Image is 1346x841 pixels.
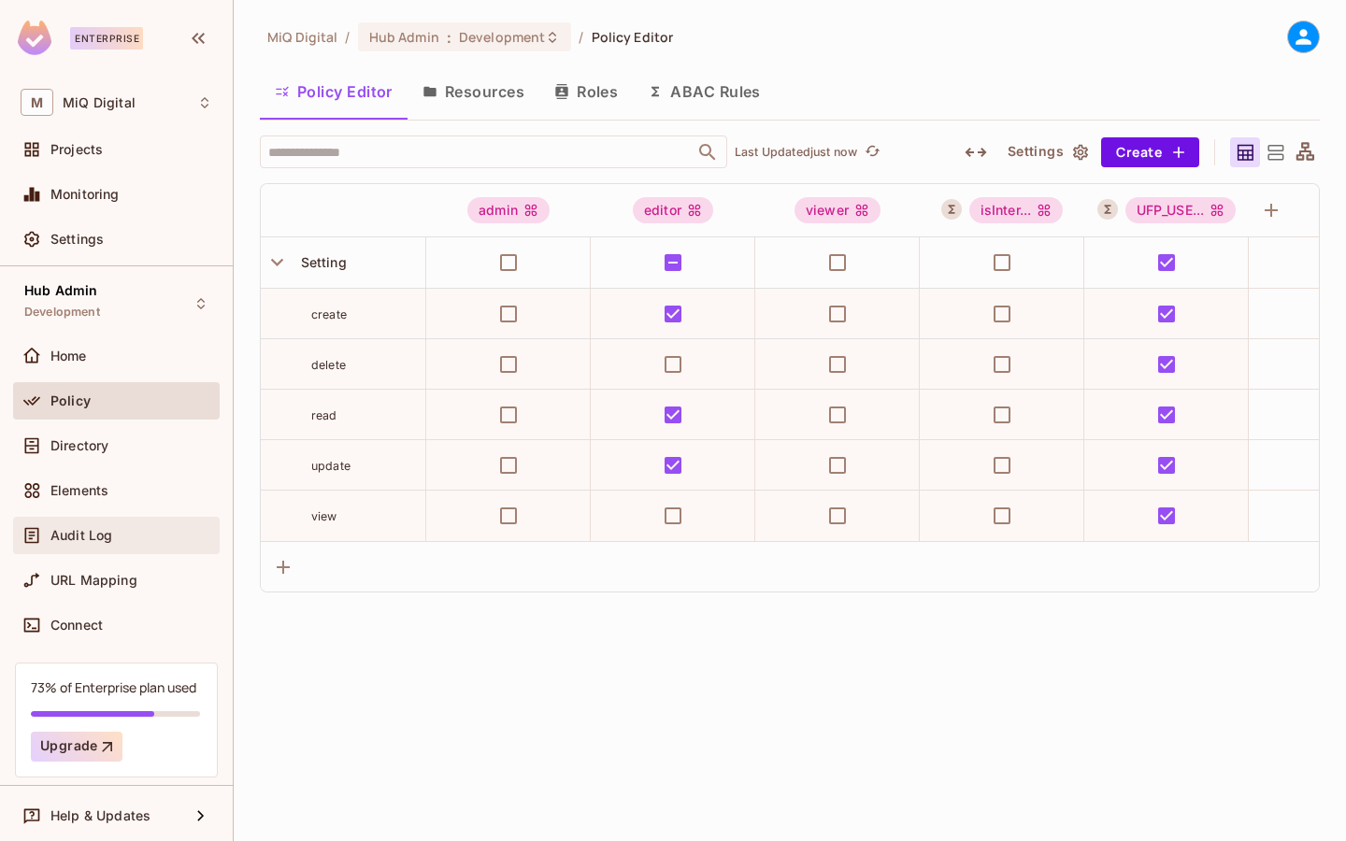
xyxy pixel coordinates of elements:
button: Upgrade [31,732,122,762]
div: editor [633,197,713,223]
span: M [21,89,53,116]
img: SReyMgAAAABJRU5ErkJggg== [18,21,51,55]
span: the active workspace [267,28,337,46]
div: 73% of Enterprise plan used [31,678,196,696]
div: UFP_USE... [1125,197,1237,223]
button: A User Set is a dynamically conditioned role, grouping users based on real-time criteria. [941,199,962,220]
span: view [311,509,337,523]
span: delete [311,358,346,372]
div: admin [467,197,550,223]
button: Create [1101,137,1199,167]
button: Open [694,139,721,165]
span: Policy Editor [592,28,674,46]
button: Policy Editor [260,68,408,115]
span: Monitoring [50,187,120,202]
span: Setting [294,254,347,270]
span: Elements [50,483,108,498]
span: create [311,307,347,321]
span: Hub Admin [369,28,439,46]
button: Resources [408,68,539,115]
span: Hub Admin [24,283,97,298]
li: / [579,28,583,46]
li: / [345,28,350,46]
span: Policy [50,393,91,408]
button: ABAC Rules [633,68,776,115]
span: URL Mapping [50,573,137,588]
span: Development [24,305,100,320]
span: isInternalUser [969,197,1064,223]
span: Directory [50,438,108,453]
p: Last Updated just now [735,145,857,160]
span: Home [50,349,87,363]
div: Enterprise [70,27,143,50]
div: viewer [795,197,881,223]
span: Settings [50,232,104,247]
span: Projects [50,142,103,157]
span: refresh [865,143,881,162]
button: Roles [539,68,633,115]
button: Settings [1000,137,1094,167]
span: Audit Log [50,528,112,543]
span: Click to refresh data [857,141,883,164]
span: UFP_USER_MANAGEMENT_ACCESS [1125,197,1237,223]
span: : [446,30,452,45]
button: refresh [861,141,883,164]
span: read [311,408,337,422]
div: isInter... [969,197,1064,223]
span: Help & Updates [50,808,150,823]
span: Workspace: MiQ Digital [63,95,136,110]
button: A User Set is a dynamically conditioned role, grouping users based on real-time criteria. [1097,199,1118,220]
span: Development [459,28,545,46]
span: update [311,459,351,473]
span: Connect [50,618,103,633]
